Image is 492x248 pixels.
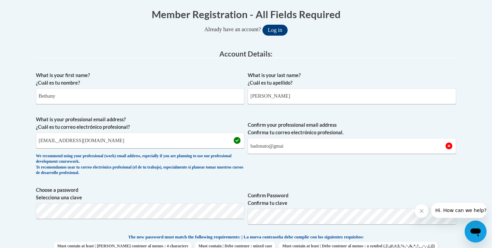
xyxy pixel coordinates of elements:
label: Confirm Password Confirma tu clave [248,192,456,207]
input: Metadata input [248,88,456,104]
iframe: Message from company [431,203,487,218]
label: What is your first name? ¿Cuál es tu nombre? [36,72,244,87]
label: What is your last name? ¿Cuál es tu apellido? [248,72,456,87]
input: Metadata input [36,133,244,148]
label: Choose a password Selecciona una clave [36,186,244,201]
h1: Member Registration - All Fields Required [36,7,456,21]
label: Confirm your professional email address Confirma tu correo electrónico profesional. [248,121,456,136]
iframe: Close message [415,204,428,218]
button: Log in [262,25,288,36]
div: We recommend using your professional (work) email address, especially if you are planning to use ... [36,153,244,176]
iframe: Button to launch messaging window [465,221,487,243]
span: Already have an account? [204,26,261,32]
span: Account Details: [219,49,273,58]
input: Metadata input [36,88,244,104]
span: The new password must match the following requirements: | La nueva contraseña debe cumplir con lo... [128,234,364,240]
input: Required [248,138,456,154]
label: What is your professional email address? ¿Cuál es tu correo electrónico profesional? [36,116,244,131]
